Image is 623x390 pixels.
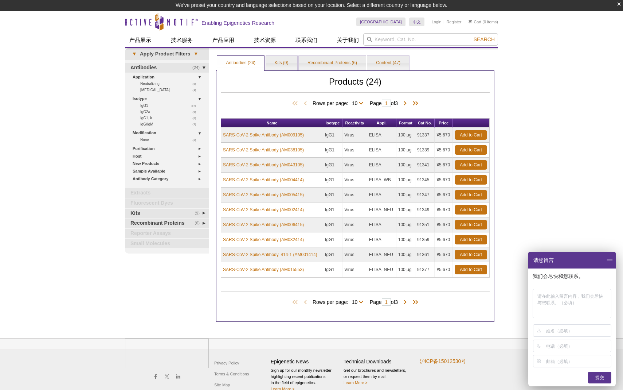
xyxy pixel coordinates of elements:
[455,145,487,155] a: Add to Cart
[221,78,490,93] h2: Products (24)
[401,100,409,107] span: Next Page
[401,299,409,306] span: Next Page
[396,247,415,262] td: 100 µg
[140,115,200,121] a: (3)IgG1, k
[271,359,340,365] h4: Epigenetic News
[192,87,200,93] span: (1)
[367,56,409,70] a: Content (47)
[342,143,367,158] td: Virus
[125,48,209,60] a: ▾Apply Product Filters▾
[533,252,554,269] span: 请您留言
[140,121,200,127] a: (1)IgG/IgM
[133,95,204,103] a: Isotype
[455,235,487,244] a: Add to Cart
[140,109,200,115] a: (6)IgG2a
[129,51,140,57] span: ▾
[395,299,398,305] span: 3
[266,56,297,70] a: Kits (9)
[420,358,466,364] a: 沪ICP备15012530号
[455,130,487,140] a: Add to Cart
[223,177,304,183] a: SARS-CoV-2 Spike Antibody (AM004414)
[435,188,453,202] td: ¥5,670
[125,239,209,248] a: Small Molecules
[190,51,201,57] span: ▾
[435,119,453,128] th: Price
[195,219,204,228] span: (6)
[212,358,241,368] a: Privacy Policy
[223,147,304,153] a: SARS-CoV-2 Spike Antibody (AM038105)
[342,262,367,277] td: Virus
[125,198,209,208] a: Fluorescent Dyes
[342,217,367,232] td: Virus
[415,247,435,262] td: 91361
[201,20,274,26] h2: Enabling Epigenetics Research
[435,202,453,217] td: ¥5,670
[342,188,367,202] td: Virus
[455,190,487,200] a: Add to Cart
[250,33,280,47] a: 技术资源
[133,145,204,152] a: Purification
[342,247,367,262] td: Virus
[415,202,435,217] td: 91349
[367,188,396,202] td: ELISA
[125,209,209,218] a: (9)Kits
[342,202,367,217] td: Virus
[223,132,304,138] a: SARS-CoV-2 Spike Antibody (AM009105)
[469,19,481,24] a: Cart
[455,205,487,215] a: Add to Cart
[342,128,367,143] td: Virus
[140,87,200,93] a: (1)[MEDICAL_DATA]
[323,188,342,202] td: IgG1
[323,247,342,262] td: IgG1
[223,192,304,198] a: SARS-CoV-2 Spike Antibody (AM005415)
[588,372,611,383] div: 提交
[396,188,415,202] td: 100 µg
[125,63,209,73] a: (24)Antibodies
[415,158,435,173] td: 91341
[396,262,415,277] td: 100 µg
[344,381,368,385] a: Learn More >
[366,298,401,306] span: Page of
[125,188,209,198] a: Extracts
[191,103,200,109] span: (14)
[409,100,420,107] span: Last Page
[474,36,495,42] span: Search
[396,173,415,188] td: 100 µg
[455,265,487,274] a: Add to Cart
[415,119,435,128] th: Cat No.
[223,266,304,273] a: SARS-CoV-2 Spike Antibody (AM015553)
[455,160,487,170] a: Add to Cart
[192,109,200,115] span: (6)
[342,173,367,188] td: Virus
[396,128,415,143] td: 100 µg
[415,173,435,188] td: 91345
[455,250,487,259] a: Add to Cart
[217,56,264,70] a: Antibodies (24)
[396,143,415,158] td: 100 µg
[323,128,342,143] td: IgG1
[415,188,435,202] td: 91347
[223,221,304,228] a: SARS-CoV-2 Spike Antibody (AM006415)
[443,18,444,26] li: |
[133,160,204,167] a: New Products
[192,137,200,143] span: (3)
[367,217,396,232] td: ELISA
[208,33,239,47] a: 产品应用
[409,299,420,306] span: Last Page
[367,143,396,158] td: ELISA
[396,119,415,128] th: Format
[396,232,415,247] td: 100 µg
[367,262,396,277] td: ELISA, NEU
[415,232,435,247] td: 91359
[223,206,304,213] a: SARS-CoV-2 Spike Antibody (AM002414)
[396,202,415,217] td: 100 µg
[192,121,200,127] span: (1)
[291,299,302,306] span: First Page
[133,73,204,81] a: Application
[395,100,398,106] span: 3
[166,33,197,47] a: 技术服务
[223,162,304,168] a: SARS-CoV-2 Spike Antibody (AM043105)
[140,81,200,87] a: (5)Neutralizing
[435,247,453,262] td: ¥5,670
[323,119,342,128] th: Isotype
